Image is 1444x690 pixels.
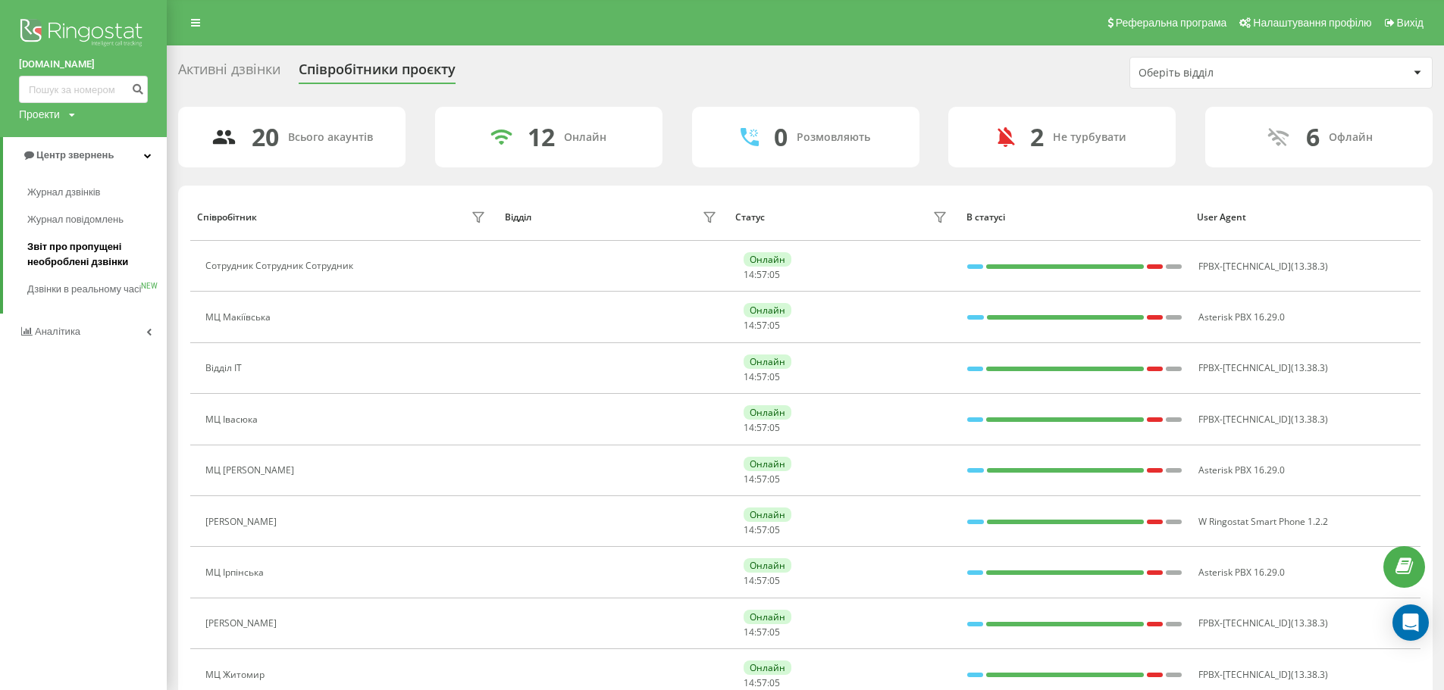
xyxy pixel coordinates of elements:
span: 14 [744,421,754,434]
div: Онлайн [744,354,791,369]
span: FPBX-[TECHNICAL_ID](13.38.3) [1198,617,1328,629]
div: Відділ [505,212,531,223]
div: : : [744,423,780,433]
div: 6 [1306,123,1320,151]
span: 57 [756,473,767,485]
span: Asterisk PBX 16.29.0 [1198,311,1285,323]
div: Співробітник [197,212,257,223]
div: Онлайн [744,660,791,675]
a: Журнал повідомлень [27,206,167,233]
span: 57 [756,421,767,434]
span: Asterisk PBX 16.29.0 [1198,566,1285,579]
div: МЦ Макіївська [205,312,274,323]
span: 14 [744,574,754,587]
span: FPBX-[TECHNICAL_ID](13.38.3) [1198,260,1328,273]
span: Звіт про пропущені необроблені дзвінки [27,239,159,270]
div: : : [744,576,780,586]
div: 0 [774,123,788,151]
div: В статусі [966,212,1182,223]
span: Asterisk PBX 16.29.0 [1198,464,1285,476]
span: 05 [769,574,780,587]
div: Онлайн [744,507,791,522]
span: Реферальна програма [1116,17,1227,29]
a: Звіт про пропущені необроблені дзвінки [27,233,167,276]
span: 57 [756,268,767,281]
span: 14 [744,626,754,638]
span: 14 [744,473,754,485]
span: 05 [769,421,780,434]
span: Вихід [1397,17,1424,29]
div: Не турбувати [1053,131,1126,144]
div: МЦ [PERSON_NAME] [205,465,298,476]
div: : : [744,270,780,280]
div: Співробітники проєкту [299,61,456,85]
span: Дзвінки в реальному часі [27,282,141,297]
div: [PERSON_NAME] [205,517,280,527]
span: FPBX-[TECHNICAL_ID](13.38.3) [1198,413,1328,426]
a: Центр звернень [3,137,167,173]
div: : : [744,372,780,382]
div: МЦ Ірпінська [205,567,268,578]
div: 20 [252,123,279,151]
span: 14 [744,268,754,281]
div: Онлайн [744,303,791,317]
span: Налаштування профілю [1253,17,1371,29]
span: 57 [756,319,767,332]
input: Пошук за номером [19,76,148,103]
span: Центр звернень [36,149,114,161]
span: 14 [744,523,754,536]
div: Open Intercom Messenger [1392,604,1429,641]
div: Онлайн [744,558,791,573]
div: Активні дзвінки [178,61,280,85]
div: Всього акаунтів [288,131,373,144]
span: 57 [756,676,767,689]
div: : : [744,627,780,638]
span: W Ringostat Smart Phone 1.2.2 [1198,515,1328,528]
div: Відділ ІТ [205,363,246,373]
a: Журнал дзвінків [27,179,167,206]
span: 05 [769,523,780,536]
div: Онлайн [744,457,791,471]
span: 57 [756,370,767,383]
span: 05 [769,319,780,332]
span: 57 [756,574,767,587]
div: Статус [735,212,765,223]
span: Журнал повідомлень [27,212,124,227]
span: 57 [756,626,767,638]
span: 14 [744,676,754,689]
img: Ringostat logo [19,15,148,53]
div: : : [744,525,780,535]
span: 05 [769,626,780,638]
div: Оберіть відділ [1139,67,1320,80]
div: 12 [528,123,555,151]
a: [DOMAIN_NAME] [19,57,148,72]
span: 14 [744,370,754,383]
div: Офлайн [1329,131,1373,144]
div: Розмовляють [797,131,870,144]
div: Сотрудник Сотрудник Сотрудник [205,261,357,271]
span: 05 [769,370,780,383]
div: : : [744,474,780,485]
span: 05 [769,268,780,281]
div: Онлайн [744,610,791,624]
div: Онлайн [744,405,791,420]
div: User Agent [1197,212,1413,223]
span: 05 [769,676,780,689]
div: МЦ Житомир [205,670,268,680]
div: Онлайн [564,131,606,144]
a: Дзвінки в реальному часіNEW [27,276,167,303]
span: 14 [744,319,754,332]
div: : : [744,320,780,331]
span: FPBX-[TECHNICAL_ID](13.38.3) [1198,361,1328,374]
span: FPBX-[TECHNICAL_ID](13.38.3) [1198,668,1328,681]
div: Проекти [19,107,60,122]
div: МЦ Івасюка [205,414,262,425]
span: 05 [769,473,780,485]
span: Аналiтика [35,326,80,337]
div: [PERSON_NAME] [205,618,280,629]
div: : : [744,678,780,688]
div: Онлайн [744,252,791,267]
span: 57 [756,523,767,536]
div: 2 [1030,123,1044,151]
span: Журнал дзвінків [27,185,100,200]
